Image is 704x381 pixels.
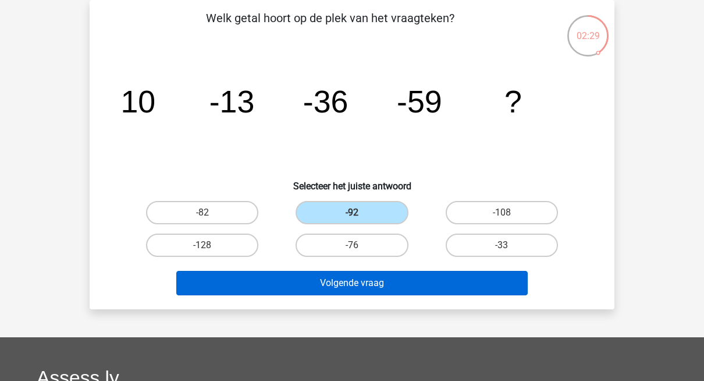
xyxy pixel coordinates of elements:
tspan: -36 [303,84,349,119]
tspan: -13 [209,84,255,119]
h6: Selecteer het juiste antwoord [108,171,596,192]
label: -76 [296,234,408,257]
label: -92 [296,201,408,224]
label: -82 [146,201,258,224]
label: -128 [146,234,258,257]
tspan: -59 [397,84,442,119]
tspan: ? [504,84,522,119]
div: 02:29 [566,14,610,43]
p: Welk getal hoort op de plek van het vraagteken? [108,9,552,44]
label: -108 [446,201,558,224]
button: Volgende vraag [176,271,528,295]
tspan: 10 [120,84,155,119]
label: -33 [446,234,558,257]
